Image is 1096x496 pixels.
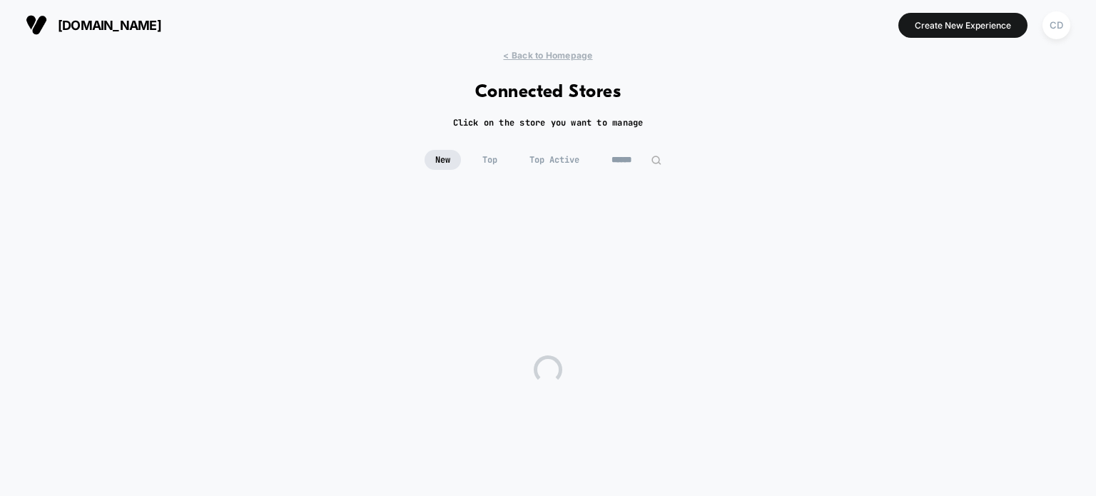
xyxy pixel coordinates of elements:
[453,117,644,128] h2: Click on the store you want to manage
[26,14,47,36] img: Visually logo
[425,150,461,170] span: New
[651,155,661,166] img: edit
[1042,11,1070,39] div: CD
[58,18,161,33] span: [DOMAIN_NAME]
[21,14,166,36] button: [DOMAIN_NAME]
[898,13,1027,38] button: Create New Experience
[503,50,592,61] span: < Back to Homepage
[472,150,508,170] span: Top
[519,150,590,170] span: Top Active
[1038,11,1075,40] button: CD
[475,82,621,103] h1: Connected Stores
